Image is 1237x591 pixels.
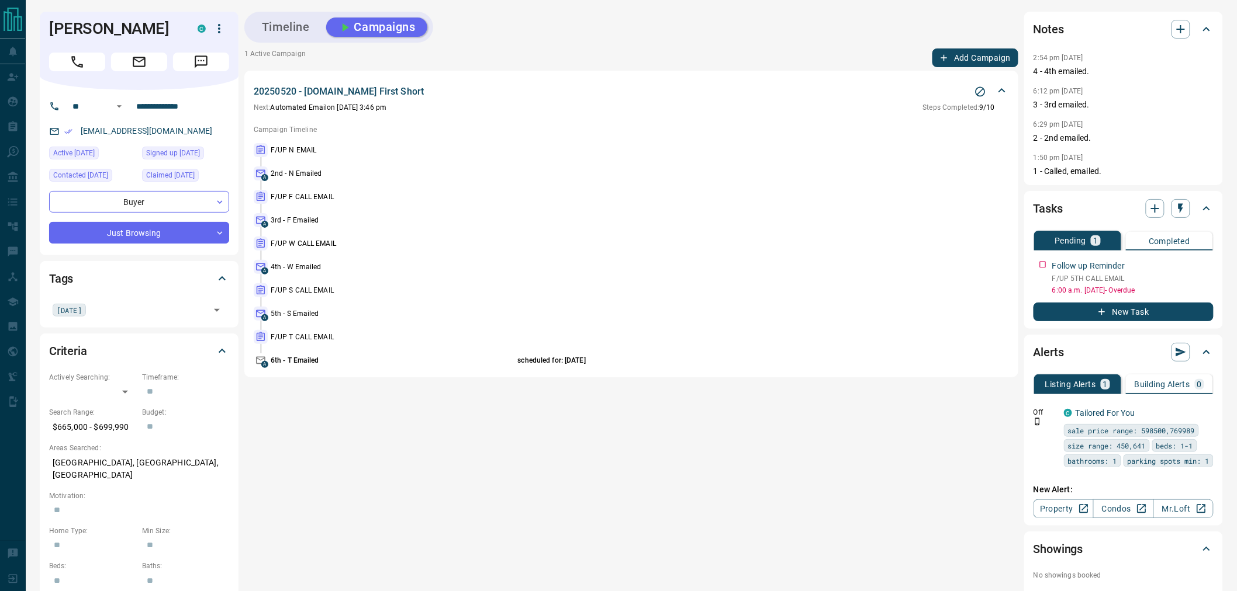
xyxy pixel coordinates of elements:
p: Baths: [142,561,229,571]
p: Off [1034,407,1057,418]
p: 6:29 pm [DATE] [1034,120,1083,128]
p: 4 - 4th emailed. [1034,65,1214,78]
span: Signed up [DATE] [146,147,200,159]
p: 1 Active Campaign [244,48,306,67]
p: scheduled for: [DATE] [518,355,925,366]
a: Property [1034,499,1094,518]
span: Contacted [DATE] [53,169,108,181]
p: Building Alerts [1135,380,1190,388]
a: Tailored For You [1076,408,1135,418]
button: Campaigns [326,18,427,37]
span: A [261,314,268,321]
span: Steps Completed: [923,103,980,112]
div: Sun Sep 28 2025 [49,147,136,163]
div: Buyer [49,191,229,213]
p: 1 [1103,380,1108,388]
h2: Showings [1034,540,1083,558]
h2: Tasks [1034,199,1063,218]
p: 6th - T Emailed [271,355,515,366]
span: A [261,361,268,368]
p: F/UP T CALL EMAIL [271,332,515,342]
p: [GEOGRAPHIC_DATA], [GEOGRAPHIC_DATA], [GEOGRAPHIC_DATA] [49,453,229,485]
p: F/UP N EMAIL [271,145,515,155]
p: 2:54 pm [DATE] [1034,54,1083,62]
a: Condos [1093,499,1153,518]
p: Search Range: [49,407,136,418]
p: Completed [1149,237,1190,245]
p: Automated Email on [DATE] 3:46 pm [254,102,386,113]
p: 3rd - F Emailed [271,215,515,225]
p: Home Type: [49,526,136,536]
div: Tasks [1034,194,1214,223]
div: Just Browsing [49,222,229,244]
div: Mon Sep 29 2025 [49,169,136,185]
span: bathrooms: 1 [1068,455,1117,467]
p: 1:50 pm [DATE] [1034,154,1083,162]
div: Alerts [1034,338,1214,366]
span: A [261,174,268,181]
h2: Criteria [49,342,87,360]
div: Notes [1034,15,1214,43]
p: Min Size: [142,526,229,536]
div: condos.ca [1064,409,1072,417]
span: size range: 450,641 [1068,440,1146,451]
a: Mr.Loft [1153,499,1214,518]
span: Message [173,53,229,71]
p: F/UP F CALL EMAIL [271,192,515,202]
span: Next: [254,103,271,112]
span: A [261,267,268,274]
span: Active [DATE] [53,147,95,159]
span: sale price range: 598500,769989 [1068,425,1195,436]
div: Tags [49,265,229,293]
h2: Alerts [1034,343,1064,361]
svg: Push Notification Only [1034,418,1042,426]
p: $665,000 - $699,990 [49,418,136,437]
div: Mon Sep 29 2025 [142,169,229,185]
p: 3 - 3rd emailed. [1034,99,1214,111]
p: F/UP 5TH CALL EMAIL [1052,273,1214,284]
p: F/UP S CALL EMAIL [271,285,515,295]
p: Campaign Timeline [254,124,1009,135]
p: 2 - 2nd emailed. [1034,132,1214,144]
button: Timeline [250,18,322,37]
p: Areas Searched: [49,443,229,453]
p: New Alert: [1034,484,1214,496]
p: 1 - Called, emailed. [1034,165,1214,178]
p: Timeframe: [142,372,229,383]
span: A [261,221,268,228]
a: [EMAIL_ADDRESS][DOMAIN_NAME] [81,126,213,135]
button: Stop Campaign [972,83,989,100]
span: Email [111,53,167,71]
span: Call [49,53,105,71]
p: 4th - W Emailed [271,262,515,272]
p: Budget: [142,407,229,418]
p: 2nd - N Emailed [271,168,515,179]
span: Claimed [DATE] [146,169,195,181]
p: No showings booked [1034,570,1214,580]
p: F/UP W CALL EMAIL [271,238,515,249]
h2: Tags [49,269,73,288]
h1: [PERSON_NAME] [49,19,180,38]
p: 0 [1197,380,1202,388]
div: condos.ca [198,25,206,33]
p: Listing Alerts [1045,380,1096,388]
div: 20250520 - [DOMAIN_NAME] First ShortStop CampaignNext:Automated Emailon [DATE] 3:46 pmSteps Compl... [254,82,1009,115]
p: Follow up Reminder [1052,260,1125,272]
span: parking spots min: 1 [1128,455,1210,467]
div: Showings [1034,535,1214,563]
button: Open [209,302,225,318]
div: Criteria [49,337,229,365]
svg: Email Verified [64,127,72,135]
p: Beds: [49,561,136,571]
span: beds: 1-1 [1156,440,1193,451]
p: 6:12 pm [DATE] [1034,87,1083,95]
button: New Task [1034,303,1214,321]
p: 1 [1093,237,1098,245]
span: [DATE] [57,304,82,316]
p: Motivation: [49,491,229,501]
div: Sun Sep 28 2025 [142,147,229,163]
button: Add Campaign [932,48,1018,67]
p: 5th - S Emailed [271,308,515,319]
p: 20250520 - [DOMAIN_NAME] First Short [254,85,424,99]
p: 6:00 a.m. [DATE] - Overdue [1052,285,1214,295]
